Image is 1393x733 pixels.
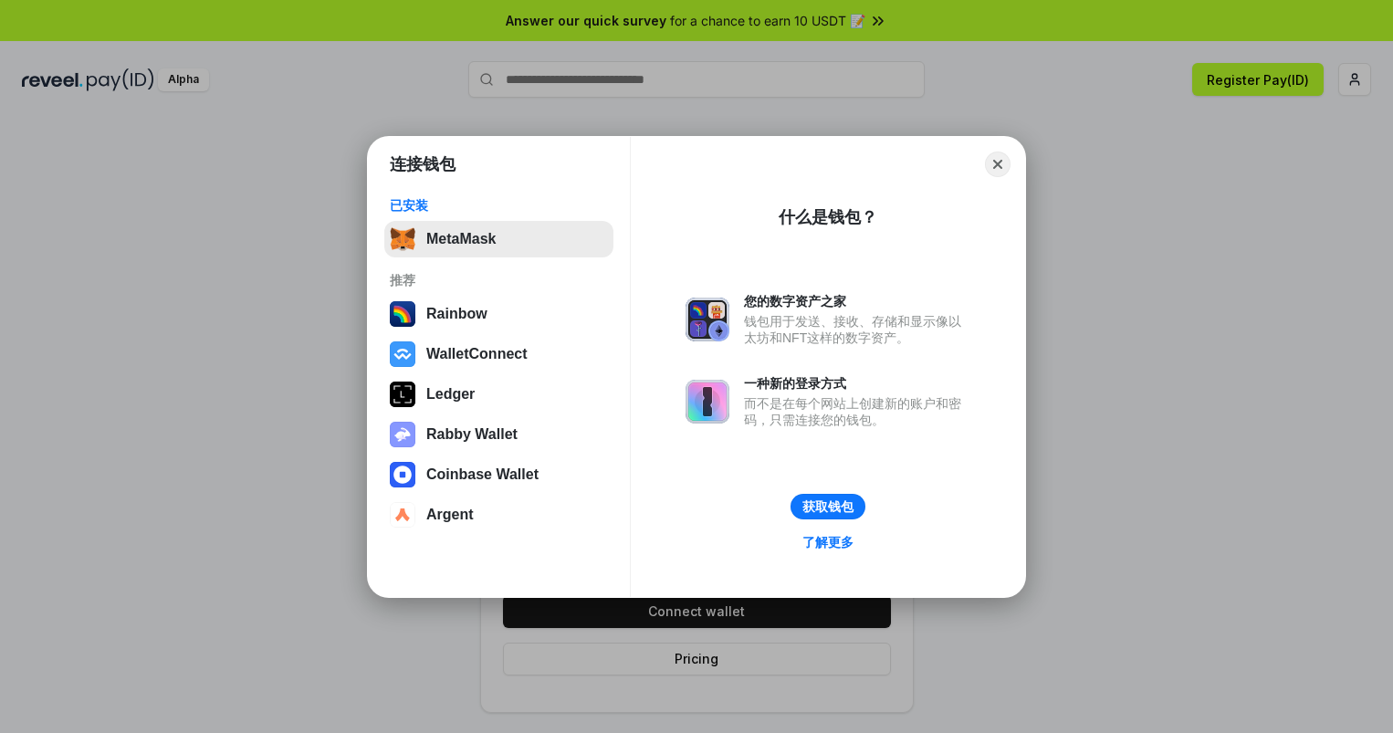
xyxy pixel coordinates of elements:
img: svg+xml,%3Csvg%20xmlns%3D%22http%3A%2F%2Fwww.w3.org%2F2000%2Fsvg%22%20fill%3D%22none%22%20viewBox... [686,380,729,424]
button: Close [985,152,1011,177]
button: Coinbase Wallet [384,456,613,493]
button: Argent [384,497,613,533]
div: Coinbase Wallet [426,466,539,483]
button: 获取钱包 [791,494,865,519]
img: svg+xml,%3Csvg%20width%3D%2228%22%20height%3D%2228%22%20viewBox%3D%220%200%2028%2028%22%20fill%3D... [390,341,415,367]
div: 推荐 [390,272,608,288]
button: Rabby Wallet [384,416,613,453]
div: 一种新的登录方式 [744,375,970,392]
div: Ledger [426,386,475,403]
img: svg+xml,%3Csvg%20width%3D%2228%22%20height%3D%2228%22%20viewBox%3D%220%200%2028%2028%22%20fill%3D... [390,502,415,528]
img: svg+xml,%3Csvg%20width%3D%22120%22%20height%3D%22120%22%20viewBox%3D%220%200%20120%20120%22%20fil... [390,301,415,327]
button: WalletConnect [384,336,613,372]
button: Rainbow [384,296,613,332]
div: 获取钱包 [802,498,854,515]
div: 已安装 [390,197,608,214]
img: svg+xml,%3Csvg%20xmlns%3D%22http%3A%2F%2Fwww.w3.org%2F2000%2Fsvg%22%20fill%3D%22none%22%20viewBox... [390,422,415,447]
div: 而不是在每个网站上创建新的账户和密码，只需连接您的钱包。 [744,395,970,428]
div: 钱包用于发送、接收、存储和显示像以太坊和NFT这样的数字资产。 [744,313,970,346]
img: svg+xml,%3Csvg%20xmlns%3D%22http%3A%2F%2Fwww.w3.org%2F2000%2Fsvg%22%20width%3D%2228%22%20height%3... [390,382,415,407]
button: Ledger [384,376,613,413]
div: Rabby Wallet [426,426,518,443]
h1: 连接钱包 [390,153,456,175]
a: 了解更多 [791,530,864,554]
div: Rainbow [426,306,487,322]
div: 什么是钱包？ [779,206,877,228]
button: MetaMask [384,221,613,257]
div: MetaMask [426,231,496,247]
img: svg+xml,%3Csvg%20xmlns%3D%22http%3A%2F%2Fwww.w3.org%2F2000%2Fsvg%22%20fill%3D%22none%22%20viewBox... [686,298,729,341]
div: WalletConnect [426,346,528,362]
div: 了解更多 [802,534,854,550]
img: svg+xml,%3Csvg%20width%3D%2228%22%20height%3D%2228%22%20viewBox%3D%220%200%2028%2028%22%20fill%3D... [390,462,415,487]
img: svg+xml,%3Csvg%20fill%3D%22none%22%20height%3D%2233%22%20viewBox%3D%220%200%2035%2033%22%20width%... [390,226,415,252]
div: 您的数字资产之家 [744,293,970,309]
div: Argent [426,507,474,523]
